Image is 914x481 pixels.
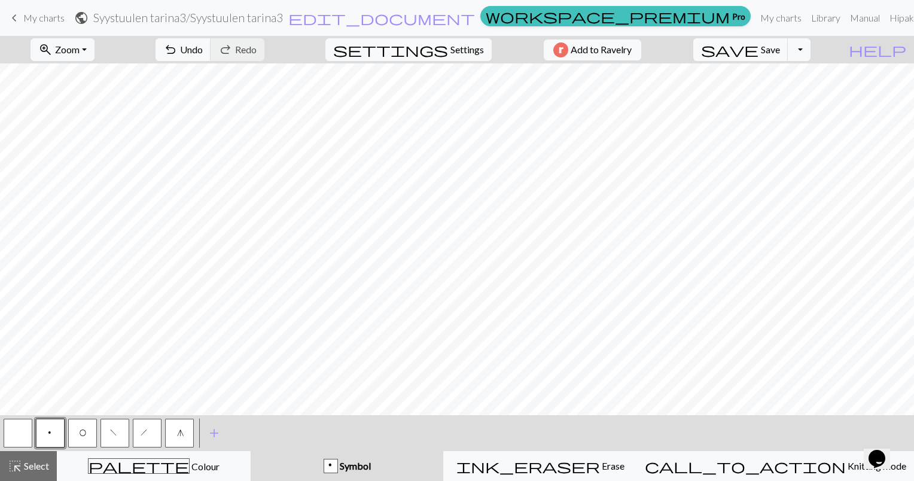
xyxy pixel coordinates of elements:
[333,41,448,58] span: settings
[133,419,162,447] button: h
[544,39,641,60] button: Add to Ravelry
[450,42,484,57] span: Settings
[755,6,806,30] a: My charts
[849,41,906,58] span: help
[57,451,251,481] button: Colour
[600,460,624,471] span: Erase
[864,433,902,469] iframe: chat widget
[68,419,97,447] button: O
[79,428,86,440] span: yo
[333,42,448,57] i: Settings
[338,460,371,471] span: Symbol
[693,38,788,61] button: Save
[701,41,758,58] span: save
[324,459,337,474] div: p
[31,38,95,61] button: Zoom
[163,41,178,58] span: undo
[571,42,632,57] span: Add to Ravelry
[165,419,194,447] button: g
[761,44,780,55] span: Save
[55,44,80,55] span: Zoom
[845,6,885,30] a: Manual
[443,451,637,481] button: Erase
[141,428,155,440] span: right leaning decrease
[110,428,120,440] span: left leaning decrease
[251,451,443,481] button: p Symbol
[177,428,182,440] span: sk2p
[486,8,730,25] span: workspace_premium
[156,38,211,61] button: Undo
[47,428,54,440] span: Purl
[36,419,65,447] button: p
[553,42,568,57] img: Ravelry
[480,6,751,26] a: Pro
[180,44,203,55] span: Undo
[93,11,283,25] h2: Syystuulen tarina3 / Syystuulen tarina3
[23,12,65,23] span: My charts
[74,10,89,26] span: public
[38,41,53,58] span: zoom_in
[288,10,475,26] span: edit_document
[207,425,221,442] span: add
[637,451,914,481] button: Knitting mode
[89,458,189,474] span: palette
[7,8,65,28] a: My charts
[190,461,220,472] span: Colour
[645,458,846,474] span: call_to_action
[100,419,129,447] button: f
[8,458,22,474] span: highlight_alt
[806,6,845,30] a: Library
[325,38,492,61] button: SettingsSettings
[846,460,906,471] span: Knitting mode
[22,460,49,471] span: Select
[7,10,22,26] span: keyboard_arrow_left
[456,458,600,474] span: ink_eraser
